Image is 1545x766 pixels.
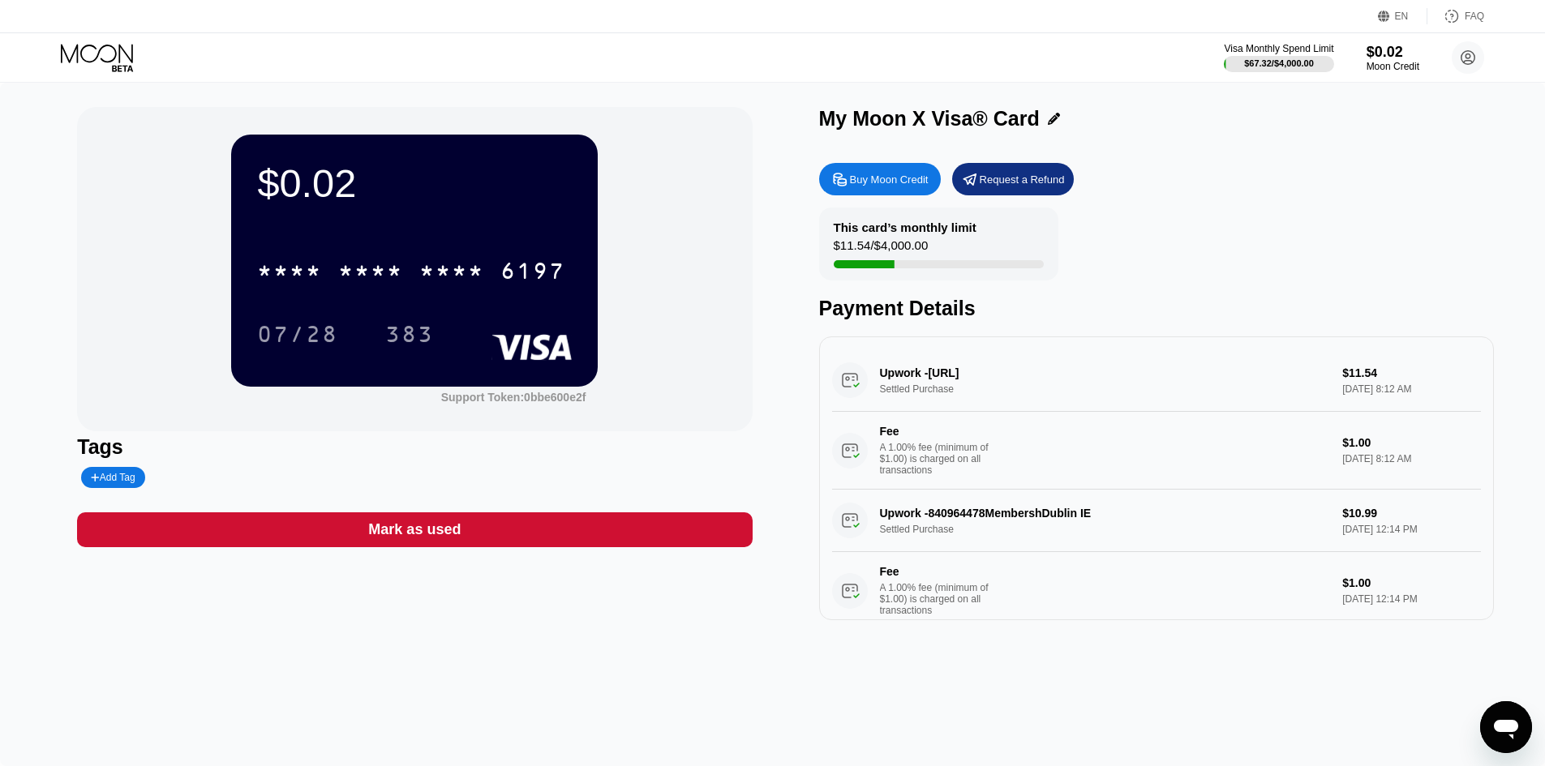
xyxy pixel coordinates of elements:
[850,173,929,186] div: Buy Moon Credit
[373,314,446,354] div: 383
[1342,453,1480,464] div: [DATE] 8:12 AM
[880,442,1002,476] div: A 1.00% fee (minimum of $1.00) is charged on all transactions
[441,391,586,404] div: Support Token:0bbe600e2f
[819,163,941,195] div: Buy Moon Credit
[500,260,565,286] div: 6197
[834,220,976,234] div: This card’s monthly limit
[1465,11,1484,22] div: FAQ
[1367,44,1419,72] div: $0.02Moon Credit
[819,107,1040,131] div: My Moon X Visa® Card
[1367,61,1419,72] div: Moon Credit
[819,297,1494,320] div: Payment Details
[980,173,1065,186] div: Request a Refund
[1224,43,1333,72] div: Visa Monthly Spend Limit$67.32/$4,000.00
[385,323,434,349] div: 383
[952,163,1074,195] div: Request a Refund
[1378,8,1427,24] div: EN
[832,552,1481,630] div: FeeA 1.00% fee (minimum of $1.00) is charged on all transactions$1.00[DATE] 12:14 PM
[1367,44,1419,61] div: $0.02
[1342,436,1480,449] div: $1.00
[77,435,752,459] div: Tags
[1427,8,1484,24] div: FAQ
[832,412,1481,490] div: FeeA 1.00% fee (minimum of $1.00) is charged on all transactions$1.00[DATE] 8:12 AM
[1224,43,1333,54] div: Visa Monthly Spend Limit
[1244,58,1314,68] div: $67.32 / $4,000.00
[1342,593,1480,605] div: [DATE] 12:14 PM
[81,467,144,488] div: Add Tag
[1480,701,1532,753] iframe: Button to launch messaging window
[257,160,572,206] div: $0.02
[880,565,994,578] div: Fee
[880,582,1002,616] div: A 1.00% fee (minimum of $1.00) is charged on all transactions
[880,425,994,438] div: Fee
[834,238,929,260] div: $11.54 / $4,000.00
[77,512,752,547] div: Mark as used
[257,323,338,349] div: 07/28
[1342,576,1480,589] div: $1.00
[368,520,461,539] div: Mark as used
[91,472,135,483] div: Add Tag
[1395,11,1409,22] div: EN
[441,391,586,404] div: Support Token: 0bbe600e2f
[245,314,350,354] div: 07/28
